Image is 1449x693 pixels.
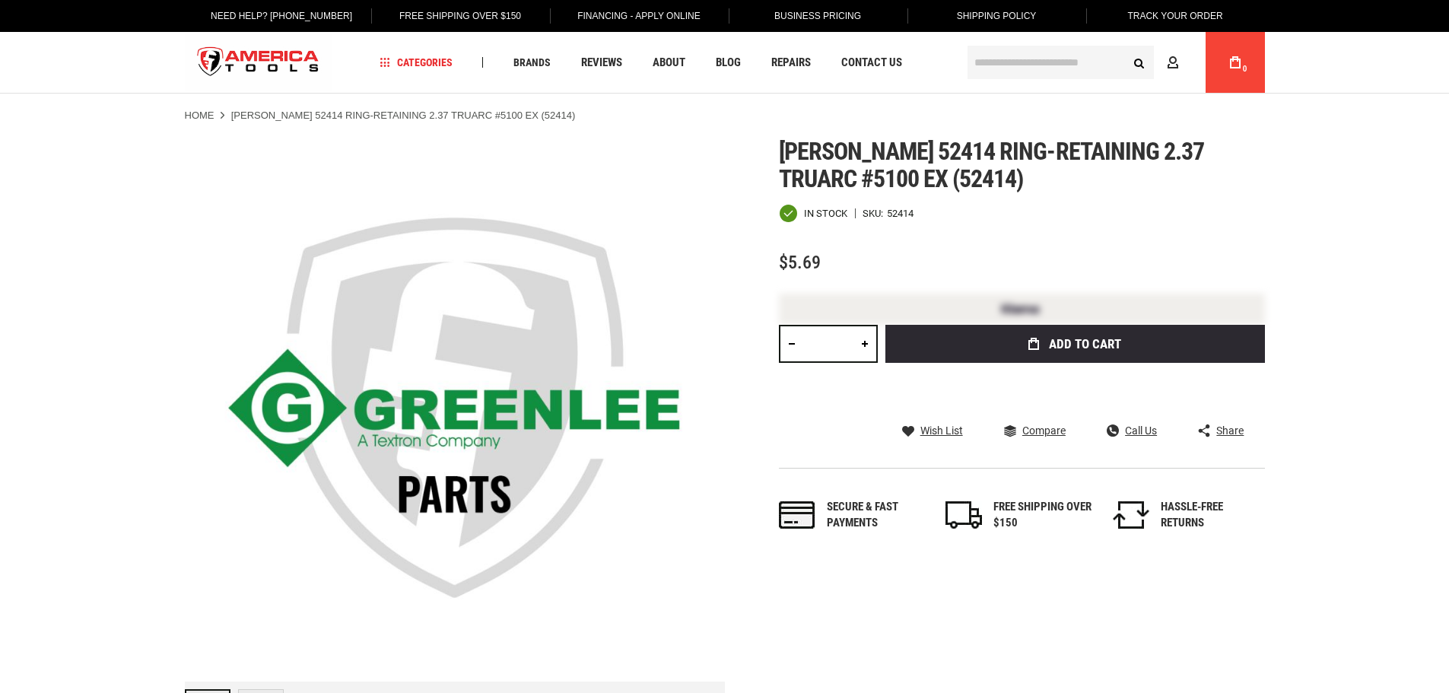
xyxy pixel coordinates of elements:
a: Wish List [902,424,963,437]
span: 0 [1243,65,1247,73]
a: Categories [373,52,459,73]
a: 0 [1221,32,1250,93]
a: Call Us [1107,424,1157,437]
a: About [646,52,692,73]
a: Contact Us [834,52,909,73]
a: store logo [185,34,332,91]
span: Repairs [771,57,811,68]
span: Call Us [1125,425,1157,436]
a: Brands [507,52,558,73]
a: Blog [709,52,748,73]
span: About [653,57,685,68]
img: shipping [945,501,982,529]
div: HASSLE-FREE RETURNS [1161,499,1260,532]
button: Add to Cart [885,325,1265,363]
img: returns [1113,501,1149,529]
span: Reviews [581,57,622,68]
span: Categories [380,57,453,68]
img: main product photo [185,138,725,678]
a: Home [185,109,214,122]
span: In stock [804,208,847,218]
strong: SKU [863,208,887,218]
span: Contact Us [841,57,902,68]
div: FREE SHIPPING OVER $150 [993,499,1092,532]
span: Wish List [920,425,963,436]
span: Compare [1022,425,1066,436]
strong: [PERSON_NAME] 52414 RING-RETAINING 2.37 TRUARC #5100 EX (52414) [231,110,576,121]
a: Compare [1004,424,1066,437]
img: America Tools [185,34,332,91]
span: Brands [513,57,551,68]
img: payments [779,501,815,529]
div: 52414 [887,208,914,218]
div: Availability [779,204,847,223]
div: Secure & fast payments [827,499,926,532]
span: Blog [716,57,741,68]
span: Share [1216,425,1244,436]
span: $5.69 [779,252,821,273]
span: Add to Cart [1049,338,1121,351]
a: Repairs [764,52,818,73]
button: Search [1125,48,1154,77]
span: Shipping Policy [957,11,1037,21]
span: [PERSON_NAME] 52414 ring-retaining 2.37 truarc #5100 ex (52414) [779,137,1205,193]
a: Reviews [574,52,629,73]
